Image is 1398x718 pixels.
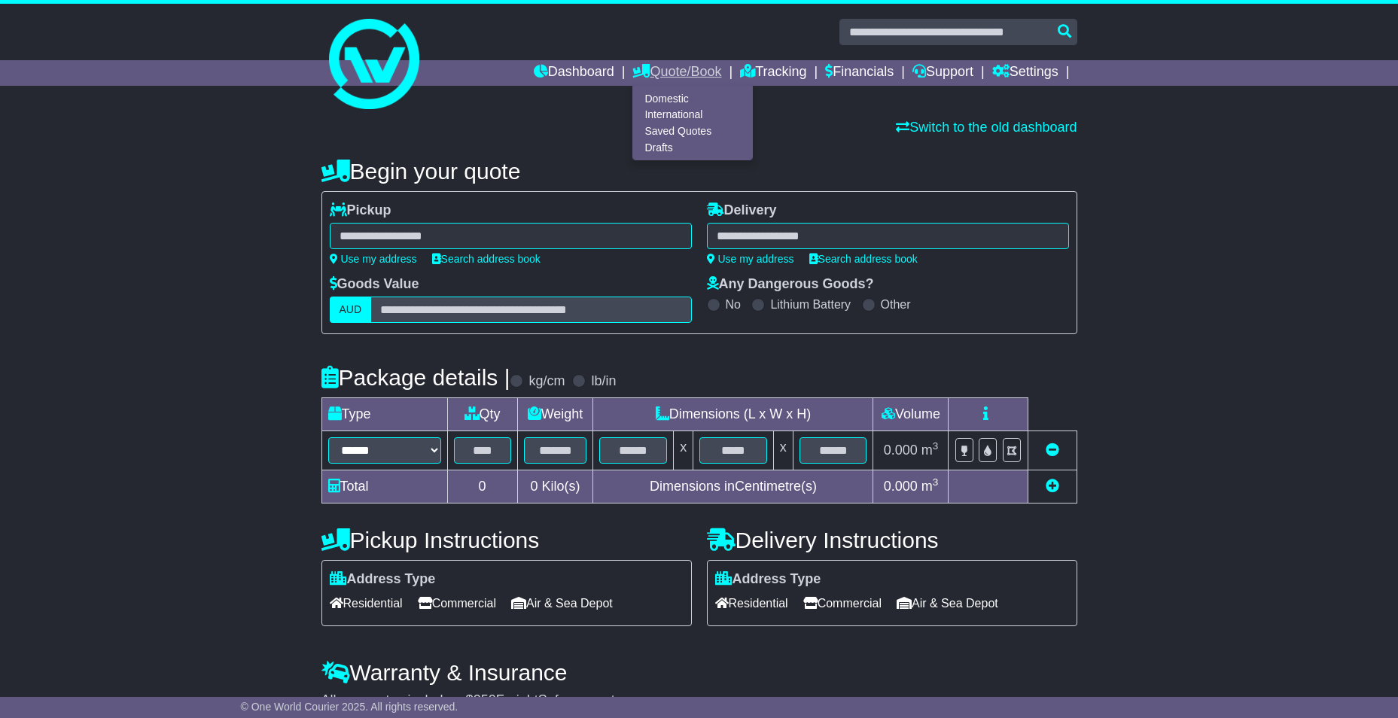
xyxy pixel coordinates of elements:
[593,470,873,504] td: Dimensions in Centimetre(s)
[511,592,613,615] span: Air & Sea Depot
[715,592,788,615] span: Residential
[517,398,593,431] td: Weight
[632,86,753,160] div: Quote/Book
[921,443,939,458] span: m
[707,202,777,219] label: Delivery
[873,398,949,431] td: Volume
[633,107,752,123] a: International
[591,373,616,390] label: lb/in
[933,440,939,452] sup: 3
[726,297,741,312] label: No
[992,60,1058,86] a: Settings
[321,159,1077,184] h4: Begin your quote
[1046,479,1059,494] a: Add new item
[330,297,372,323] label: AUD
[896,120,1077,135] a: Switch to the old dashboard
[633,123,752,140] a: Saved Quotes
[715,571,821,588] label: Address Type
[933,476,939,488] sup: 3
[674,431,693,470] td: x
[321,470,447,504] td: Total
[632,60,721,86] a: Quote/Book
[633,139,752,156] a: Drafts
[884,479,918,494] span: 0.000
[921,479,939,494] span: m
[707,528,1077,552] h4: Delivery Instructions
[447,470,517,504] td: 0
[1046,443,1059,458] a: Remove this item
[534,60,614,86] a: Dashboard
[321,365,510,390] h4: Package details |
[517,470,593,504] td: Kilo(s)
[432,253,541,265] a: Search address book
[707,253,794,265] a: Use my address
[474,692,496,707] span: 250
[707,276,874,293] label: Any Dangerous Goods?
[740,60,806,86] a: Tracking
[330,571,436,588] label: Address Type
[321,660,1077,685] h4: Warranty & Insurance
[809,253,918,265] a: Search address book
[770,297,851,312] label: Lithium Battery
[897,592,998,615] span: Air & Sea Depot
[321,398,447,431] td: Type
[803,592,882,615] span: Commercial
[881,297,911,312] label: Other
[593,398,873,431] td: Dimensions (L x W x H)
[528,373,565,390] label: kg/cm
[321,528,692,552] h4: Pickup Instructions
[884,443,918,458] span: 0.000
[321,692,1077,709] div: All our quotes include a $ FreightSafe warranty.
[633,90,752,107] a: Domestic
[418,592,496,615] span: Commercial
[330,592,403,615] span: Residential
[530,479,538,494] span: 0
[241,701,458,713] span: © One World Courier 2025. All rights reserved.
[773,431,793,470] td: x
[912,60,973,86] a: Support
[330,202,391,219] label: Pickup
[447,398,517,431] td: Qty
[330,276,419,293] label: Goods Value
[330,253,417,265] a: Use my address
[825,60,894,86] a: Financials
